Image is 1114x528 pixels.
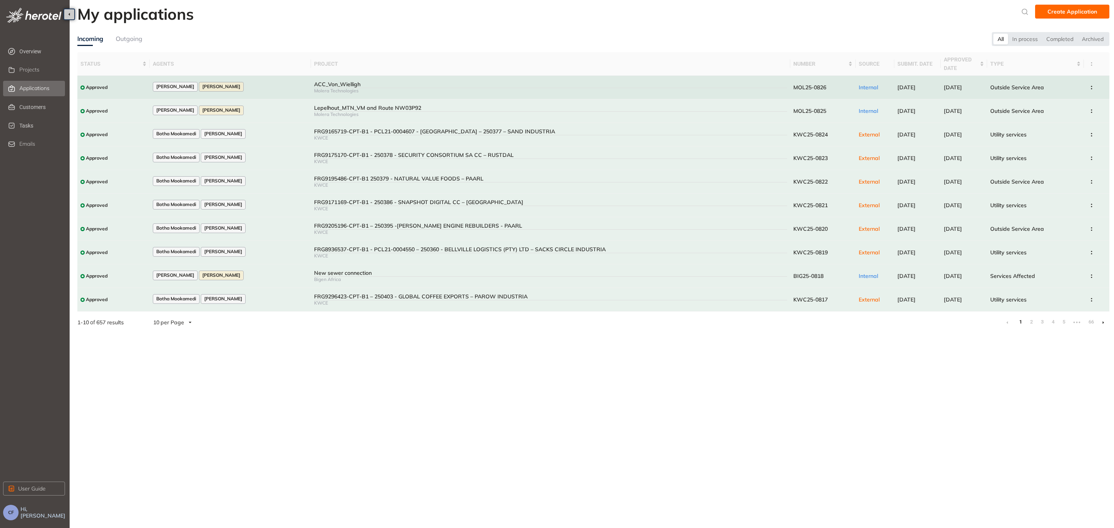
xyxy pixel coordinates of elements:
div: KWCE [314,253,788,259]
div: KWCE [314,159,788,164]
span: Utility services [990,131,1027,138]
a: 1 [1017,316,1024,328]
div: Bigen Africa [314,277,788,282]
div: Molera Technologies [314,88,788,94]
img: logo [6,8,62,23]
span: [PERSON_NAME] [204,296,242,301]
div: Molera Technologies [314,112,788,117]
span: KWC25-0817 [793,296,828,303]
span: External [859,131,880,138]
div: FRG9195486-CPT-B1 250379 - NATURAL VALUE FOODS – PAARL [314,175,788,182]
span: Botha Mookamedi [156,296,196,301]
span: approved date [944,55,978,72]
span: [DATE] [944,225,962,232]
span: Internal [859,84,878,91]
span: External [859,202,880,209]
span: [DATE] [897,225,916,232]
div: In process [1008,34,1042,44]
span: Utility services [990,155,1027,162]
li: 5 [1060,316,1068,329]
span: Approved [86,85,108,90]
span: Botha Mookamedi [156,155,196,160]
div: FRG8936537-CPT-B1 - PCL21-0004550 – 250360 - BELLVILLE LOGISTICS (PTY) LTD – SACKS CIRCLE INDUSTRIA [314,246,788,253]
span: Botha Mookamedi [156,202,196,207]
span: Approved [86,155,108,161]
div: KWCE [314,182,788,188]
span: User Guide [18,484,46,493]
span: Botha Mookamedi [156,131,196,136]
th: submit. date [894,52,941,76]
span: Approved [86,226,108,232]
li: 3 [1038,316,1046,329]
button: CF [3,505,19,520]
span: External [859,178,880,185]
a: 5 [1060,316,1068,328]
strong: 1 - 10 [77,319,89,326]
span: Tasks [19,118,63,133]
span: Approved [86,132,108,137]
span: External [859,225,880,232]
span: [PERSON_NAME] [204,225,242,231]
div: KWCE [314,230,788,235]
span: Botha Mookamedi [156,178,196,184]
span: [DATE] [944,273,962,279]
div: FRG9175170-CPT-B1 - 250378 - SECURITY CONSORTIUM SA CC – RUSTDAL [314,152,788,158]
span: [DATE] [897,155,916,162]
div: FRG9165719-CPT-B1 - PCL21-0004607 - [GEOGRAPHIC_DATA] – 250377 – SAND INDUSTRIA [314,128,788,135]
span: [DATE] [897,131,916,138]
span: Approved [86,273,108,279]
span: status [80,60,141,68]
span: [PERSON_NAME] [156,84,194,89]
li: 4 [1049,316,1057,329]
span: Services Affected [990,273,1035,279]
span: Approved [86,250,108,255]
a: 3 [1038,316,1046,328]
span: [DATE] [897,178,916,185]
div: of [65,318,136,327]
span: [DATE] [944,107,962,114]
div: New sewer connection [314,270,788,276]
li: Previous Page [1001,316,1013,329]
div: Completed [1042,34,1078,44]
span: MOL25-0825 [793,107,826,114]
span: Botha Mookamedi [156,225,196,231]
span: [PERSON_NAME] [204,131,242,136]
div: Outgoing [116,34,142,44]
th: source [856,52,894,76]
a: 2 [1027,316,1035,328]
th: number [790,52,856,76]
span: Utility services [990,202,1027,209]
span: [PERSON_NAME] [202,107,240,113]
div: Incoming [77,34,103,44]
span: Hi, [PERSON_NAME] [21,506,67,519]
th: status [77,52,150,76]
a: 66 [1086,316,1094,328]
h2: My applications [77,5,194,23]
span: CF [8,510,14,515]
span: Outside Service Area [990,178,1044,185]
span: 657 results [96,319,124,326]
span: Emails [19,141,35,147]
span: Create Application [1047,7,1097,16]
th: agents [150,52,311,76]
span: [DATE] [897,107,916,114]
span: number [793,60,847,68]
span: KWC25-0824 [793,131,828,138]
span: [PERSON_NAME] [204,249,242,254]
div: Lepelhout_MTN_VM and Route NW03P92 [314,105,788,111]
span: [DATE] [897,84,916,91]
span: MOL25-0826 [793,84,826,91]
span: Botha Mookamedi [156,249,196,254]
span: [DATE] [897,273,916,279]
span: Customers [19,99,63,115]
div: KWCE [314,135,788,141]
span: Projects [19,66,39,73]
span: type [990,60,1075,68]
span: Utility services [990,249,1027,256]
span: [DATE] [897,296,916,303]
span: Approved [86,179,108,184]
div: FRG9296423-CPT-B1 – 250403 - GLOBAL COFFEE EXPORTS – PAROW INDUSTRIA [314,293,788,300]
a: 4 [1049,316,1057,328]
span: KWC25-0819 [793,249,828,256]
span: [PERSON_NAME] [156,107,194,113]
